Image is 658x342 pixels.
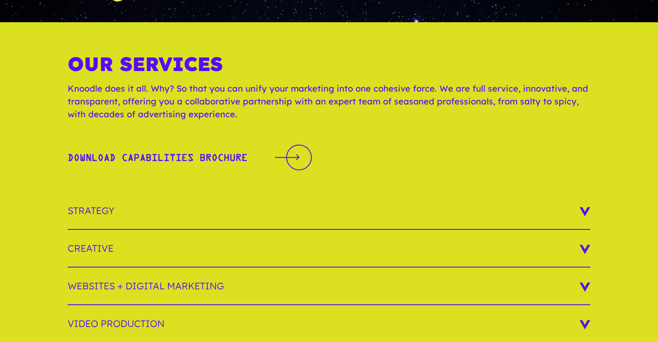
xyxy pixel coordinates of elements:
a: Download Capabilities BrochureDownload Capabilities Brochure [68,143,312,172]
h3: Websites + Digital Marketing [68,268,590,305]
p: Knoodle does it all. Why? So that you can unify your marketing into one cohesive force. We are fu... [68,82,590,129]
h3: Strategy [68,192,590,230]
h1: Our Services [68,52,590,82]
h3: Creative [68,230,590,268]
